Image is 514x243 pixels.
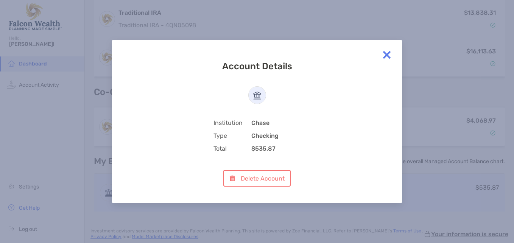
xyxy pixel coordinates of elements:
[251,132,279,139] b: Checking
[251,119,269,126] b: Chase
[251,145,276,152] b: $535.87
[191,61,323,72] h3: Account Details
[229,175,235,182] img: button icon
[213,145,251,152] span: Total
[213,119,251,126] span: Institution
[223,170,290,187] button: Delete Account
[249,87,266,104] img: Chase
[379,47,394,62] img: close modal icon
[213,132,251,139] span: Type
